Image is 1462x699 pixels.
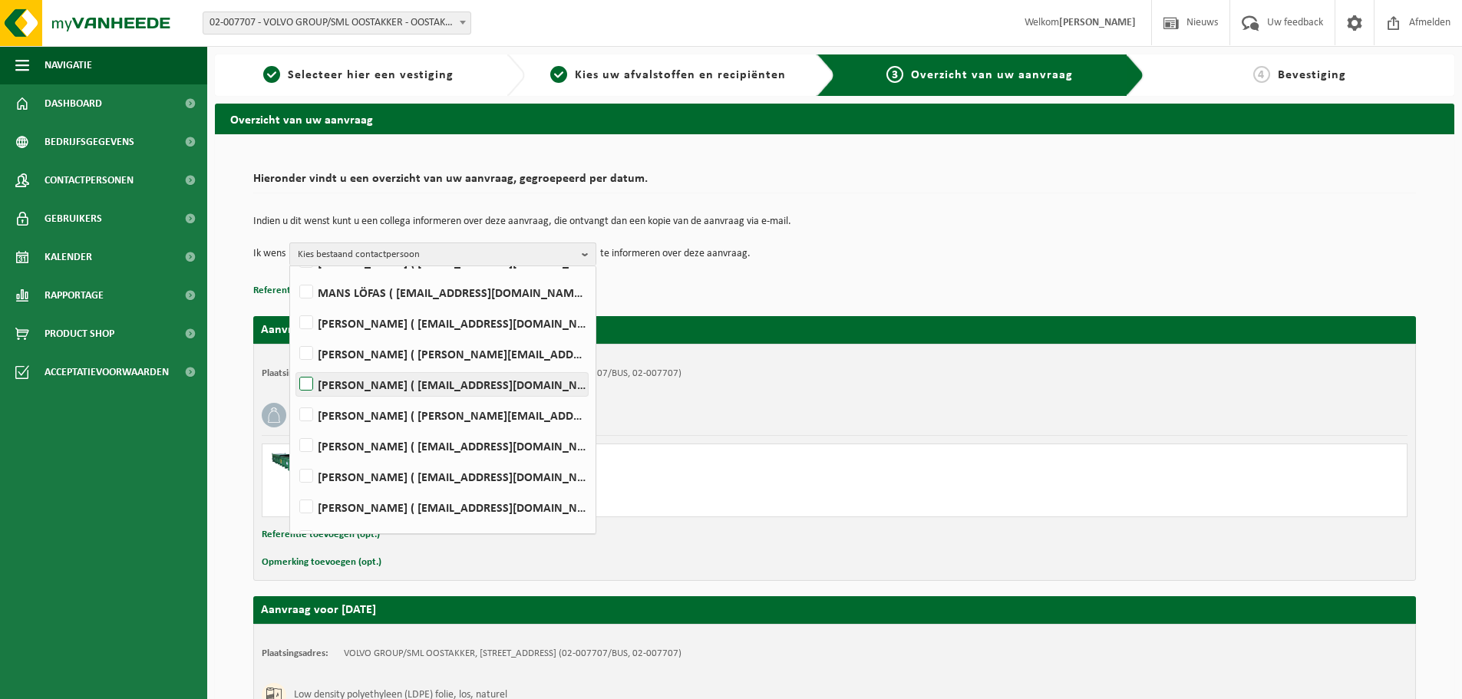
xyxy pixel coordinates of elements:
[263,66,280,83] span: 1
[296,312,588,335] label: [PERSON_NAME] ( [EMAIL_ADDRESS][DOMAIN_NAME] )
[45,161,134,199] span: Contactpersonen
[886,66,903,83] span: 3
[262,648,328,658] strong: Plaatsingsadres:
[253,216,1416,227] p: Indien u dit wenst kunt u een collega informeren over deze aanvraag, die ontvangt dan een kopie v...
[332,496,896,509] div: Aantal: 1
[296,434,588,457] label: [PERSON_NAME] ( [EMAIL_ADDRESS][DOMAIN_NAME] )
[262,552,381,572] button: Opmerking toevoegen (opt.)
[253,281,371,301] button: Referentie toevoegen (opt.)
[1059,17,1136,28] strong: [PERSON_NAME]
[575,69,786,81] span: Kies uw afvalstoffen en recipiënten
[289,242,596,265] button: Kies bestaand contactpersoon
[1253,66,1270,83] span: 4
[45,46,92,84] span: Navigatie
[262,368,328,378] strong: Plaatsingsadres:
[262,525,380,545] button: Referentie toevoegen (opt.)
[253,242,285,265] p: Ik wens
[344,648,681,660] td: VOLVO GROUP/SML OOSTAKKER, [STREET_ADDRESS] (02-007707/BUS, 02-007707)
[911,69,1073,81] span: Overzicht van uw aanvraag
[253,173,1416,193] h2: Hieronder vindt u een overzicht van uw aanvraag, gegroepeerd per datum.
[45,315,114,353] span: Product Shop
[296,526,588,549] label: [PERSON_NAME] ( [EMAIL_ADDRESS][DOMAIN_NAME] )
[223,66,494,84] a: 1Selecteer hier een vestiging
[550,66,567,83] span: 2
[261,324,376,336] strong: Aanvraag voor [DATE]
[270,452,316,475] img: HK-RS-14-GN-00.png
[296,342,588,365] label: [PERSON_NAME] ( [PERSON_NAME][EMAIL_ADDRESS][DOMAIN_NAME] )
[298,243,576,266] span: Kies bestaand contactpersoon
[600,242,751,265] p: te informeren over deze aanvraag.
[203,12,471,35] span: 02-007707 - VOLVO GROUP/SML OOSTAKKER - OOSTAKKER
[1278,69,1346,81] span: Bevestiging
[45,276,104,315] span: Rapportage
[332,476,896,489] div: Ophalen en terugplaatsen zelfde container
[45,238,92,276] span: Kalender
[45,199,102,238] span: Gebruikers
[296,404,588,427] label: [PERSON_NAME] ( [PERSON_NAME][EMAIL_ADDRESS][DOMAIN_NAME] )
[45,353,169,391] span: Acceptatievoorwaarden
[203,12,470,34] span: 02-007707 - VOLVO GROUP/SML OOSTAKKER - OOSTAKKER
[296,465,588,488] label: [PERSON_NAME] ( [EMAIL_ADDRESS][DOMAIN_NAME] )
[288,69,454,81] span: Selecteer hier een vestiging
[296,281,588,304] label: MANS LÖFAS ( [EMAIL_ADDRESS][DOMAIN_NAME] )
[533,66,804,84] a: 2Kies uw afvalstoffen en recipiënten
[296,496,588,519] label: [PERSON_NAME] ( [EMAIL_ADDRESS][DOMAIN_NAME] )
[45,123,134,161] span: Bedrijfsgegevens
[45,84,102,123] span: Dashboard
[296,373,588,396] label: [PERSON_NAME] ( [EMAIL_ADDRESS][DOMAIN_NAME] )
[215,104,1454,134] h2: Overzicht van uw aanvraag
[261,604,376,616] strong: Aanvraag voor [DATE]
